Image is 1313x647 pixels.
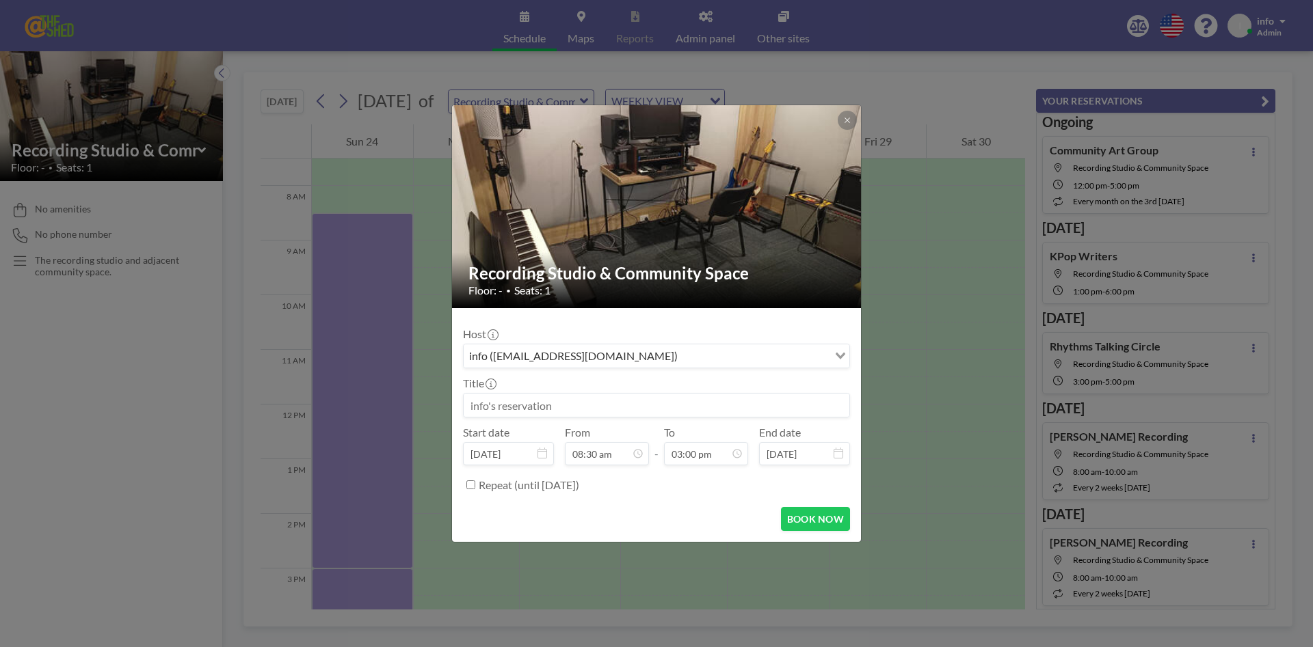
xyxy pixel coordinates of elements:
[466,347,680,365] span: info ([EMAIL_ADDRESS][DOMAIN_NAME])
[565,426,590,439] label: From
[468,263,846,284] h2: Recording Studio & Community Space
[464,344,849,368] div: Search for option
[514,284,551,297] span: Seats: 1
[463,327,497,341] label: Host
[506,286,511,296] span: •
[463,376,495,390] label: Title
[452,59,862,355] img: 537.jpg
[682,347,827,365] input: Search for option
[468,284,503,297] span: Floor: -
[759,426,801,439] label: End date
[781,507,850,531] button: BOOK NOW
[479,478,579,492] label: Repeat (until [DATE])
[463,426,509,439] label: Start date
[664,426,675,439] label: To
[464,394,849,417] input: info's reservation
[654,430,659,460] span: -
